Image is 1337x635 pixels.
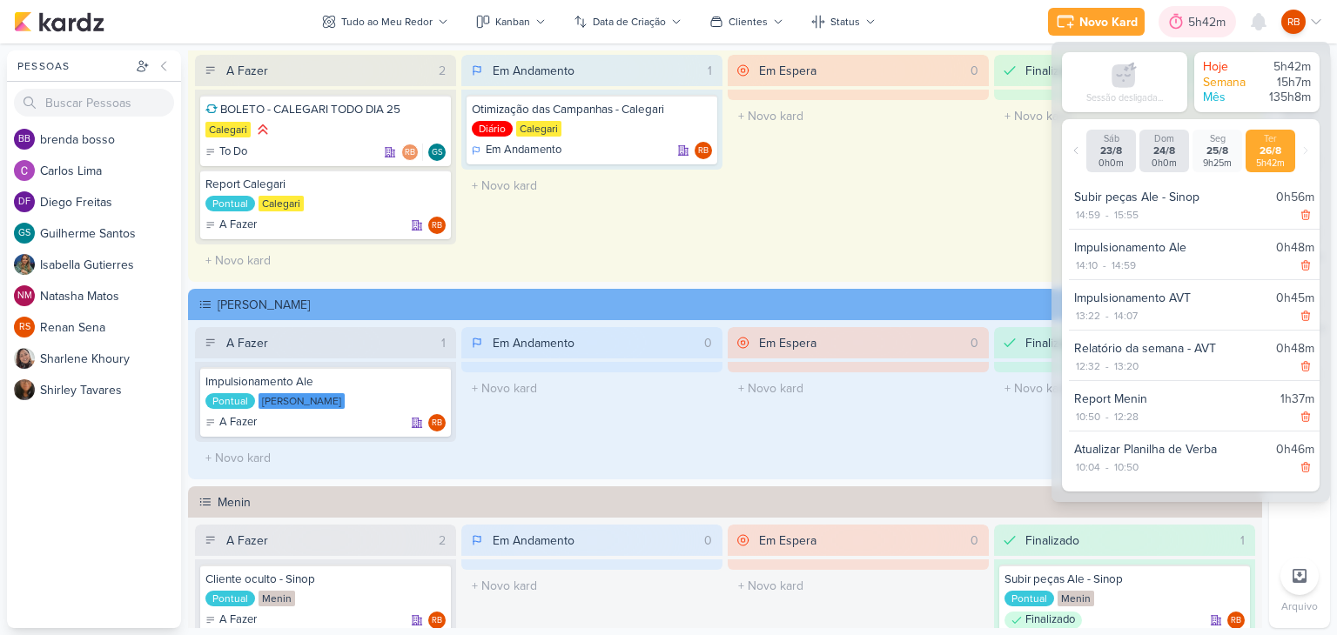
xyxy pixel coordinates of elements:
[1143,133,1186,144] div: Dom
[465,573,719,598] input: + Novo kard
[1143,157,1186,169] div: 0h0m
[428,217,446,234] div: Rogerio Bispo
[1196,144,1239,157] div: 25/8
[1074,459,1102,475] div: 10:04
[1196,133,1239,144] div: Seg
[432,62,453,80] div: 2
[759,62,816,80] div: Em Espera
[1090,157,1132,169] div: 0h0m
[40,162,181,180] div: C a r l o s L i m a
[472,142,561,159] div: Em Andamento
[14,285,35,306] div: Natasha Matos
[428,612,446,629] div: Rogerio Bispo
[1102,409,1112,424] div: -
[205,196,255,211] div: Pontual
[472,121,513,137] div: Diário
[1112,409,1140,424] div: 12:28
[1090,133,1132,144] div: Sáb
[14,129,35,150] div: brenda bosso
[964,334,985,352] div: 0
[205,414,257,431] div: A Fazer
[401,144,419,161] div: Rogerio Bispo
[1259,59,1311,75] div: 5h42m
[1249,133,1292,144] div: Ter
[40,224,181,243] div: G u i l h e r m e S a n t o s
[428,414,446,431] div: Responsável: Rogerio Bispo
[1004,591,1054,606] div: Pontual
[17,291,32,301] p: NM
[1074,207,1102,223] div: 14:59
[1099,257,1110,273] div: -
[40,350,181,368] div: S h a r l e n e K h o u r y
[1276,440,1314,458] div: 0h46m
[998,104,1252,129] input: + Novo kard
[465,173,719,198] input: + Novo kard
[695,142,712,159] div: Rogerio Bispo
[205,612,257,629] div: A Fazer
[1203,75,1255,90] div: Semana
[1102,358,1112,374] div: -
[226,62,268,80] div: A Fazer
[401,144,423,161] div: Colaboradores: Rogerio Bispo
[205,217,257,234] div: A Fazer
[1074,257,1099,273] div: 14:10
[259,393,345,409] div: [PERSON_NAME]
[14,58,132,74] div: Pessoas
[219,217,257,234] p: A Fazer
[14,11,104,32] img: kardz.app
[1004,612,1082,629] div: Finalizado
[1281,10,1306,34] div: Rogerio Bispo
[205,144,247,161] div: To Do
[219,612,257,629] p: A Fazer
[998,376,1252,401] input: + Novo kard
[14,160,35,181] img: Carlos Lima
[1110,257,1138,273] div: 14:59
[1143,144,1186,157] div: 24/8
[205,571,446,587] div: Cliente oculto - Sinop
[1025,334,1079,352] div: Finalizado
[205,393,255,409] div: Pontual
[14,317,35,338] div: Renan Sena
[701,62,719,80] div: 1
[198,445,453,471] input: + Novo kard
[18,135,30,144] p: bb
[472,102,712,117] div: Otimização das Campanhas - Calegari
[259,591,295,606] div: Menin
[1004,571,1245,587] div: Subir peças Ale - Sinop
[218,493,1257,511] div: Menin
[254,121,272,138] div: Prioridade Alta
[759,334,816,352] div: Em Espera
[432,149,443,157] p: GS
[40,193,181,211] div: D i e g o F r e i t a s
[219,414,257,431] p: A Fazer
[205,374,446,390] div: Impulsionamento Ale
[226,334,268,352] div: A Fazer
[40,256,181,274] div: I s a b e l l a G u t i e r r e s
[428,414,446,431] div: Rogerio Bispo
[731,104,985,129] input: + Novo kard
[697,334,719,352] div: 0
[428,217,446,234] div: Responsável: Rogerio Bispo
[1090,144,1132,157] div: 23/8
[698,147,709,156] p: RB
[1074,409,1102,424] div: 10:50
[14,191,35,212] div: Diego Freitas
[1102,459,1112,475] div: -
[1233,531,1252,550] div: 1
[731,573,985,598] input: + Novo kard
[1074,238,1269,257] div: Impulsionamento Ale
[18,197,30,207] p: DF
[486,142,561,159] p: Em Andamento
[1196,157,1239,169] div: 9h25m
[1259,75,1311,90] div: 15h7m
[432,419,442,428] p: RB
[1227,612,1245,629] div: Rogerio Bispo
[1249,144,1292,157] div: 26/8
[1287,14,1300,30] p: RB
[1276,289,1314,307] div: 0h45m
[218,296,1257,314] div: [PERSON_NAME]
[964,531,985,550] div: 0
[434,334,453,352] div: 1
[1025,612,1075,629] p: Finalizado
[40,381,181,399] div: S h i r l e y T a v a r e s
